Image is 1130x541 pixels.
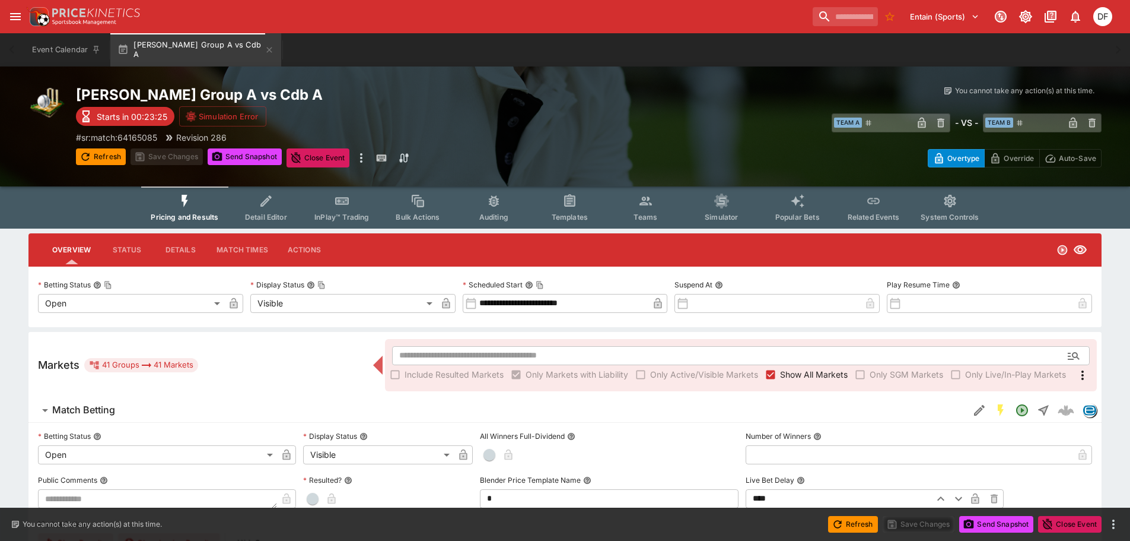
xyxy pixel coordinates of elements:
p: Override [1004,152,1034,164]
button: Play Resume Time [952,281,960,289]
button: Actions [278,236,331,264]
span: Detail Editor [245,213,287,222]
button: [PERSON_NAME] Group A vs Cdb A [110,33,281,67]
button: Close Event [1038,516,1102,533]
button: Send Snapshot [959,516,1033,533]
img: betradar [1083,404,1096,417]
p: Public Comments [38,475,97,485]
div: David Foster [1093,7,1112,26]
button: Overview [43,236,100,264]
img: PriceKinetics Logo [26,5,50,29]
span: Related Events [848,213,899,222]
button: Auto-Save [1039,149,1102,167]
button: Display Status [359,432,368,441]
button: Blender Price Template Name [583,476,591,485]
span: System Controls [921,213,979,222]
button: SGM Enabled [990,400,1011,421]
button: Straight [1033,400,1054,421]
span: Auditing [479,213,508,222]
svg: Open [1015,403,1029,417]
button: Resulted? [344,476,352,485]
div: Visible [250,294,437,313]
button: Documentation [1040,6,1061,27]
img: cricket.png [28,86,66,124]
button: Betting StatusCopy To Clipboard [93,281,101,289]
p: You cannot take any action(s) at this time. [955,86,1094,96]
span: Bulk Actions [396,213,440,222]
button: Display StatusCopy To Clipboard [307,281,315,289]
input: search [813,7,878,26]
p: Copy To Clipboard [76,131,157,144]
button: Override [984,149,1039,167]
div: 41 Groups 41 Markets [89,358,193,372]
div: Visible [303,445,454,464]
div: Event type filters [141,186,988,229]
button: Notifications [1065,6,1086,27]
button: Close Event [287,148,350,167]
button: Public Comments [100,476,108,485]
button: Send Snapshot [208,148,282,165]
svg: Open [1056,244,1068,256]
span: Teams [634,213,657,222]
div: betradar [1083,403,1097,417]
span: Templates [552,213,588,222]
button: Open [1063,345,1084,366]
button: Copy To Clipboard [104,281,112,289]
button: Toggle light/dark mode [1015,6,1036,27]
button: Refresh [76,148,126,165]
span: InPlay™ Trading [314,213,369,222]
div: Open [38,445,277,464]
button: Select Tenant [903,7,986,26]
p: You cannot take any action(s) at this time. [23,519,162,530]
p: Display Status [250,280,304,290]
p: Number of Winners [746,431,811,441]
button: Scheduled StartCopy To Clipboard [525,281,533,289]
div: Start From [928,149,1102,167]
img: PriceKinetics [52,8,140,17]
h2: Copy To Clipboard [76,86,589,104]
button: Copy To Clipboard [317,281,326,289]
button: Betting Status [93,432,101,441]
span: Pricing and Results [151,213,218,222]
span: Only Markets with Liability [526,368,628,381]
p: All Winners Full-Dividend [480,431,565,441]
div: Open [38,294,224,313]
svg: More [1075,368,1090,382]
span: Only SGM Markets [870,368,943,381]
p: Live Bet Delay [746,475,794,485]
button: Simulation Error [179,106,266,126]
button: more [1106,517,1121,531]
button: Suspend At [715,281,723,289]
button: David Foster [1090,4,1116,30]
p: Revision 286 [176,131,227,144]
p: Betting Status [38,280,91,290]
p: Auto-Save [1059,152,1096,164]
span: Team A [834,118,862,128]
button: Event Calendar [25,33,108,67]
p: Display Status [303,431,357,441]
p: Resulted? [303,475,342,485]
p: Overtype [947,152,979,164]
button: Refresh [828,516,878,533]
button: Copy To Clipboard [536,281,544,289]
button: No Bookmarks [880,7,899,26]
span: Team B [985,118,1013,128]
button: Live Bet Delay [797,476,805,485]
span: Show All Markets [780,368,848,381]
p: Starts in 00:23:25 [97,110,167,123]
h5: Markets [38,358,79,372]
span: Include Resulted Markets [405,368,504,381]
span: Simulator [705,213,738,222]
button: Connected to PK [990,6,1011,27]
button: Status [100,236,154,264]
p: Blender Price Template Name [480,475,581,485]
svg: Visible [1073,243,1087,257]
p: Suspend At [674,280,712,290]
button: Match Betting [28,398,969,422]
button: All Winners Full-Dividend [567,432,575,441]
h6: - VS - [955,116,978,129]
button: Number of Winners [813,432,822,441]
button: Match Times [207,236,278,264]
img: Sportsbook Management [52,20,116,25]
span: Popular Bets [775,213,820,222]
